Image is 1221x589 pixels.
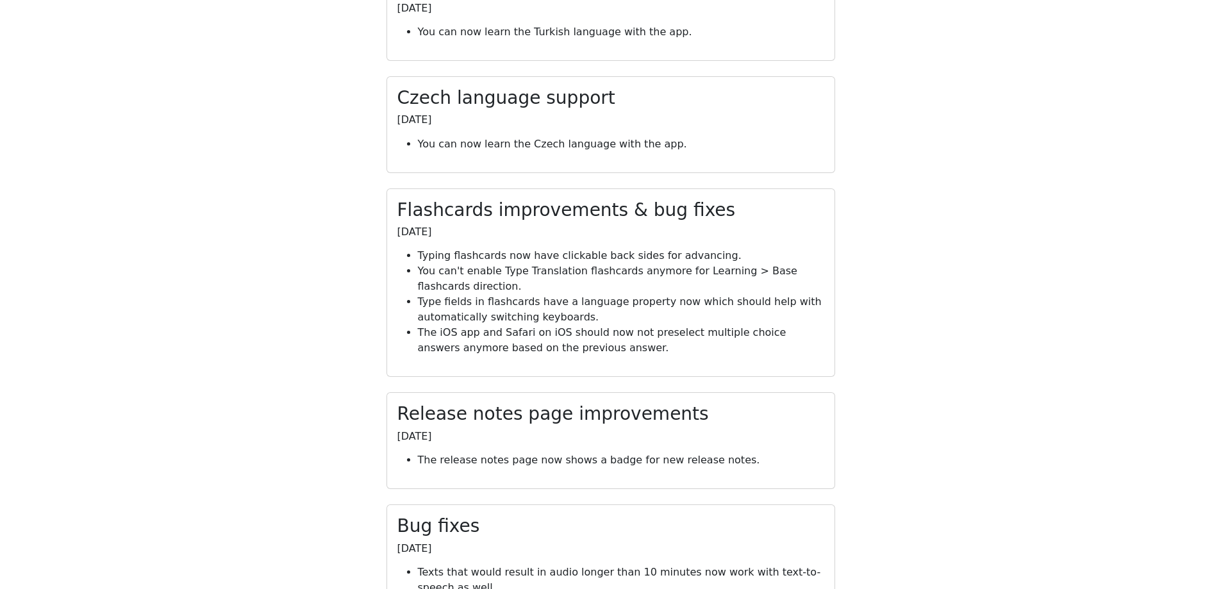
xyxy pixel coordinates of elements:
h3: Bug fixes [397,515,480,537]
h6: [DATE] [397,113,615,126]
li: You can't enable Type Translation flashcards anymore for Learning > Base flashcards direction. [418,263,824,294]
li: You can now learn the Czech language with the app. [418,137,824,152]
li: Type fields in flashcards have a language property now which should help with automatically switc... [418,294,824,325]
li: Typing flashcards now have clickable back sides for advancing. [418,248,824,263]
li: The release notes page now shows a badge for new release notes. [418,452,824,468]
h6: [DATE] [397,542,480,554]
li: The iOS app and Safari on iOS should now not preselect multiple choice answers anymore based on t... [418,325,824,356]
h6: [DATE] [397,2,624,14]
h3: Czech language support [397,87,615,109]
h3: Release notes page improvements [397,403,709,425]
h6: [DATE] [397,226,736,238]
h6: [DATE] [397,430,709,442]
h3: Flashcards improvements & bug fixes [397,199,736,221]
li: You can now learn the Turkish language with the app. [418,24,824,40]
